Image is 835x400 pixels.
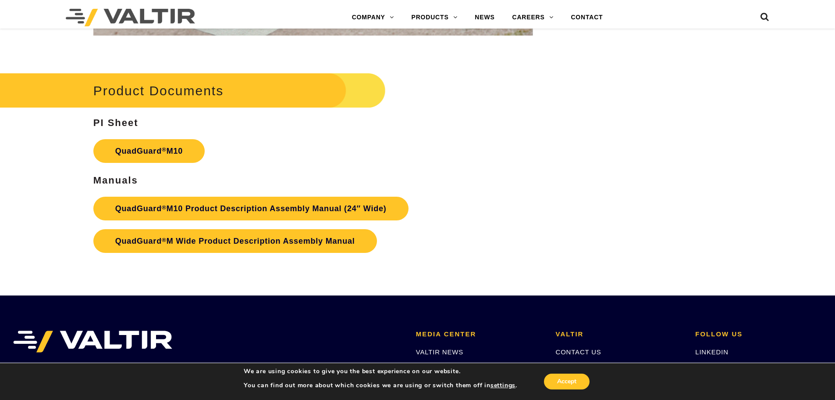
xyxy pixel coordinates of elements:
strong: Manuals [93,175,138,186]
a: PRODUCTS [403,9,466,26]
button: settings [490,382,515,389]
a: CONTACT [562,9,611,26]
a: CAREERS [504,9,562,26]
p: You can find out more about which cookies we are using or switch them off in . [244,382,517,389]
sup: ® [162,204,167,211]
a: QuadGuard®M Wide Product Description Assembly Manual [93,229,377,253]
strong: PI Sheet [93,117,139,128]
img: Valtir [66,9,195,26]
a: QuadGuard®M10 [93,139,205,163]
p: We are using cookies to give you the best experience on our website. [244,368,517,375]
h2: VALTIR [556,331,682,338]
h2: MEDIA CENTER [416,331,543,338]
a: CONTACT US [556,348,601,356]
sup: ® [162,146,167,153]
h2: FOLLOW US [695,331,822,338]
sup: ® [162,237,167,243]
a: QuadGuard®M10 Product Description Assembly Manual (24″ Wide) [93,197,409,220]
a: LINKEDIN [695,348,728,356]
a: NEWS [466,9,503,26]
a: VALTIR NEWS [416,348,463,356]
img: VALTIR [13,331,172,353]
button: Accept [544,374,590,389]
a: COMPANY [343,9,403,26]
